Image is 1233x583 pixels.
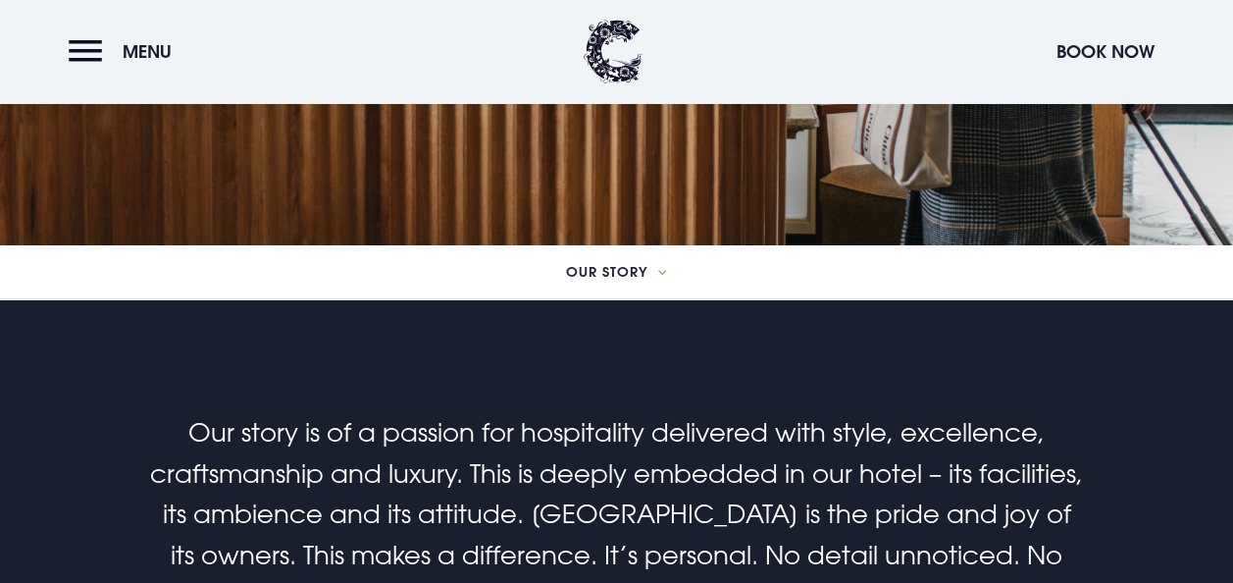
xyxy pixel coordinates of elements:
button: Book Now [1047,30,1164,73]
img: Clandeboye Lodge [584,20,642,83]
span: Our Story [566,265,648,279]
span: Menu [123,40,172,63]
button: Menu [69,30,181,73]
